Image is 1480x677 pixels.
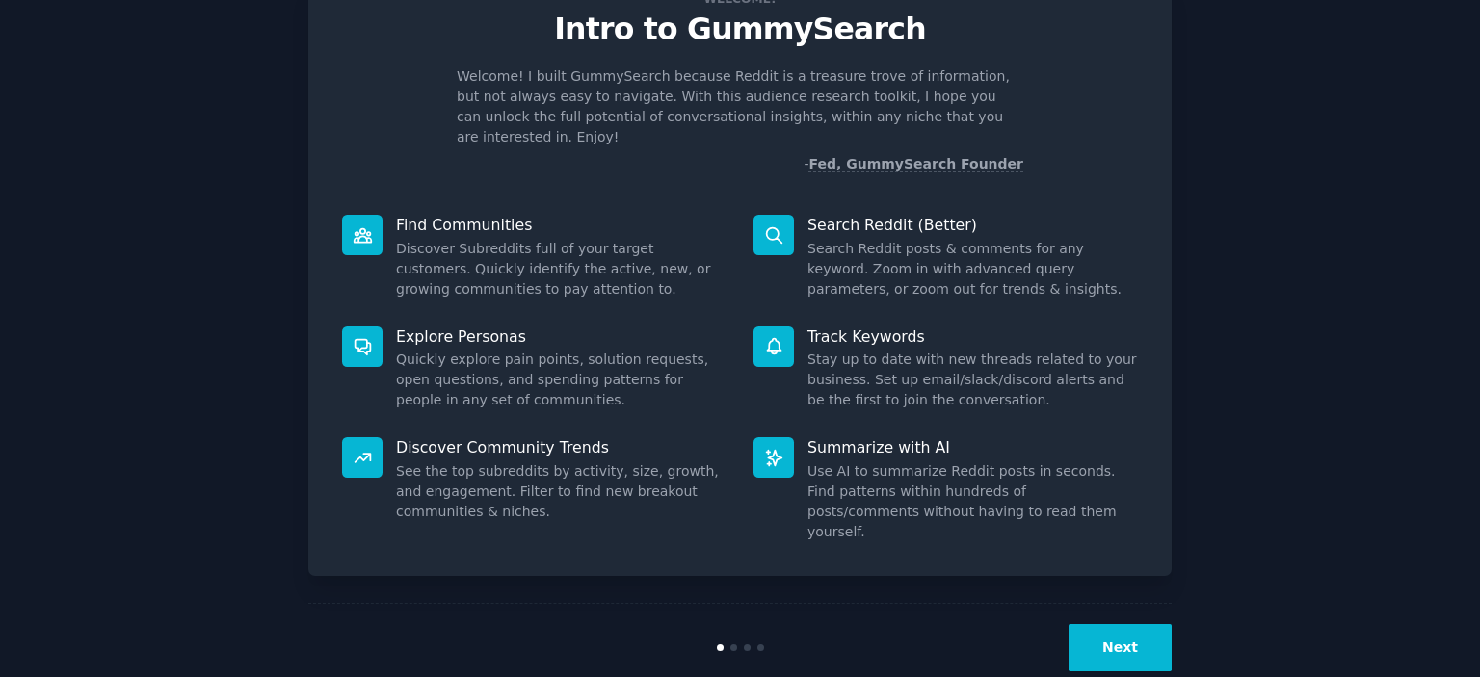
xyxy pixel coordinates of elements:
[396,461,727,522] dd: See the top subreddits by activity, size, growth, and engagement. Filter to find new breakout com...
[807,461,1138,542] dd: Use AI to summarize Reddit posts in seconds. Find patterns within hundreds of posts/comments with...
[396,239,727,299] dd: Discover Subreddits full of your target customers. Quickly identify the active, new, or growing c...
[457,66,1023,147] p: Welcome! I built GummySearch because Reddit is a treasure trove of information, but not always ea...
[807,239,1138,299] dd: Search Reddit posts & comments for any keyword. Zoom in with advanced query parameters, or zoom o...
[1069,624,1172,671] button: Next
[396,437,727,457] p: Discover Community Trends
[804,154,1023,174] div: -
[396,326,727,347] p: Explore Personas
[396,215,727,235] p: Find Communities
[808,156,1023,172] a: Fed, GummySearch Founder
[807,326,1138,347] p: Track Keywords
[329,13,1151,46] p: Intro to GummySearch
[807,215,1138,235] p: Search Reddit (Better)
[807,350,1138,410] dd: Stay up to date with new threads related to your business. Set up email/slack/discord alerts and ...
[807,437,1138,457] p: Summarize with AI
[396,350,727,410] dd: Quickly explore pain points, solution requests, open questions, and spending patterns for people ...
